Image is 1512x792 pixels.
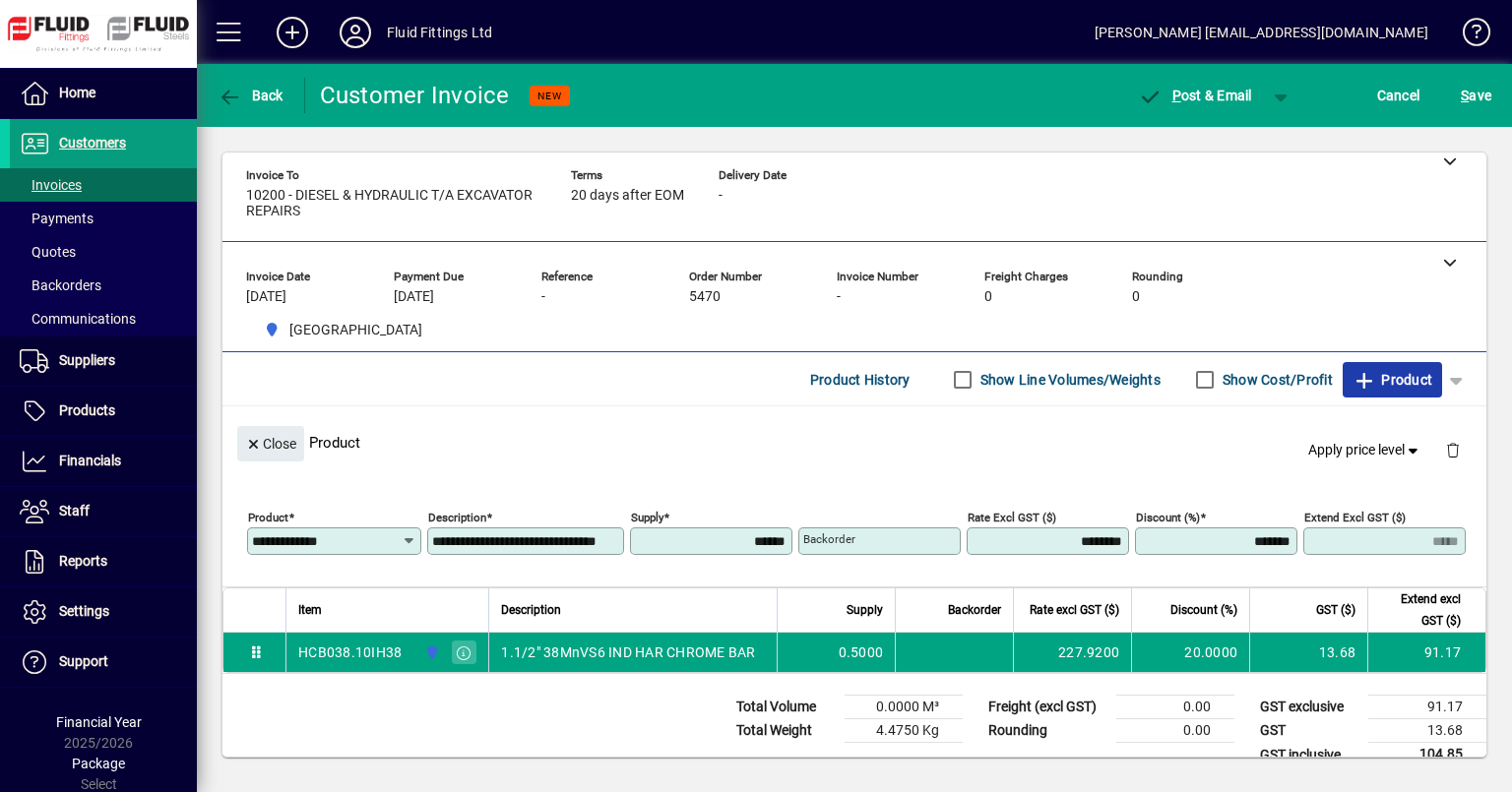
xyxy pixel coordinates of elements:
td: 104.85 [1368,743,1486,767]
span: 5470 [689,289,721,305]
span: Financial Year [56,714,142,730]
span: Communications [20,311,136,327]
span: ost & Email [1138,88,1252,103]
span: Settings [59,603,109,619]
a: Communications [10,302,197,335]
span: 0.5000 [839,642,884,662]
mat-label: Backorder [803,532,855,546]
a: Backorders [10,269,197,302]
span: 10200 - DIESEL & HYDRAULIC T/A EXCAVATOR REPAIRS [246,188,541,219]
a: Invoices [10,168,197,202]
a: Payments [10,202,197,235]
span: - [541,289,545,305]
td: GST exclusive [1250,696,1368,719]
span: Product History [810,364,911,396]
span: - [719,188,723,204]
app-page-header-button: Close [232,434,309,452]
td: 0.0000 M³ [845,696,963,719]
span: Home [59,85,95,100]
mat-label: Rate excl GST ($) [968,511,1056,524]
app-page-header-button: Delete [1429,441,1477,458]
span: [DATE] [246,289,286,305]
div: Product [222,406,1486,478]
div: HCB038.10IH38 [298,642,402,662]
button: Product [1343,362,1442,397]
a: Support [10,638,197,687]
label: Show Cost/Profit [1219,370,1333,390]
a: Home [10,69,197,118]
span: Backorder [948,599,1001,621]
td: 91.17 [1368,696,1486,719]
button: Delete [1429,426,1477,473]
td: 13.68 [1249,633,1367,672]
button: Profile [324,15,387,50]
span: Item [298,599,322,621]
span: Discount (%) [1170,599,1237,621]
td: 13.68 [1368,719,1486,743]
span: 20 days after EOM [571,188,684,204]
span: Rate excl GST ($) [1030,599,1119,621]
span: Description [501,599,561,621]
span: Close [245,428,296,460]
mat-label: Discount (%) [1136,511,1200,524]
div: Customer Invoice [320,80,510,111]
span: Payments [20,211,94,226]
span: Cancel [1377,80,1420,111]
div: Fluid Fittings Ltd [387,17,492,48]
span: AUCKLAND [419,641,442,663]
a: Reports [10,537,197,586]
td: Total Volume [726,696,845,719]
span: Backorders [20,277,101,293]
a: Suppliers [10,336,197,386]
div: [PERSON_NAME] [EMAIL_ADDRESS][DOMAIN_NAME] [1095,17,1428,48]
a: Quotes [10,235,197,269]
mat-label: Extend excl GST ($) [1304,511,1406,524]
span: 0 [984,289,992,305]
td: 0.00 [1116,696,1234,719]
button: Post & Email [1128,78,1262,113]
label: Show Line Volumes/Weights [976,370,1161,390]
span: Customers [59,135,126,151]
a: Financials [10,437,197,486]
span: [DATE] [394,289,434,305]
span: Products [59,402,115,418]
button: Apply price level [1300,433,1430,468]
span: GST ($) [1316,599,1355,621]
td: Freight (excl GST) [978,696,1116,719]
button: Close [237,426,304,461]
span: Quotes [20,244,76,260]
span: 1.1/2" 38MnVS6 IND HAR CHROME BAR [501,642,755,662]
mat-label: Description [428,511,486,524]
span: - [837,289,841,305]
td: GST inclusive [1250,743,1368,767]
mat-label: Supply [631,511,663,524]
span: Extend excl GST ($) [1380,588,1461,632]
td: GST [1250,719,1368,743]
button: Save [1456,78,1496,113]
span: Reports [59,553,107,569]
app-page-header-button: Back [197,78,305,113]
a: Staff [10,487,197,536]
span: S [1461,88,1469,103]
button: Cancel [1372,78,1425,113]
td: Total Weight [726,719,845,743]
td: Rounding [978,719,1116,743]
td: 4.4750 Kg [845,719,963,743]
span: Suppliers [59,352,115,368]
span: Product [1353,364,1432,396]
span: Package [72,756,125,771]
button: Product History [802,362,918,397]
a: Products [10,387,197,436]
a: Settings [10,587,197,637]
span: Financials [59,453,121,468]
span: AUCKLAND [256,318,430,342]
div: 227.9200 [1026,642,1119,662]
span: Back [218,88,283,103]
td: 20.0000 [1131,633,1249,672]
span: Supply [847,599,883,621]
span: Staff [59,503,90,518]
span: [GEOGRAPHIC_DATA] [289,320,422,340]
span: Invoices [20,177,82,193]
a: Knowledge Base [1448,4,1487,68]
span: ave [1461,80,1491,111]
